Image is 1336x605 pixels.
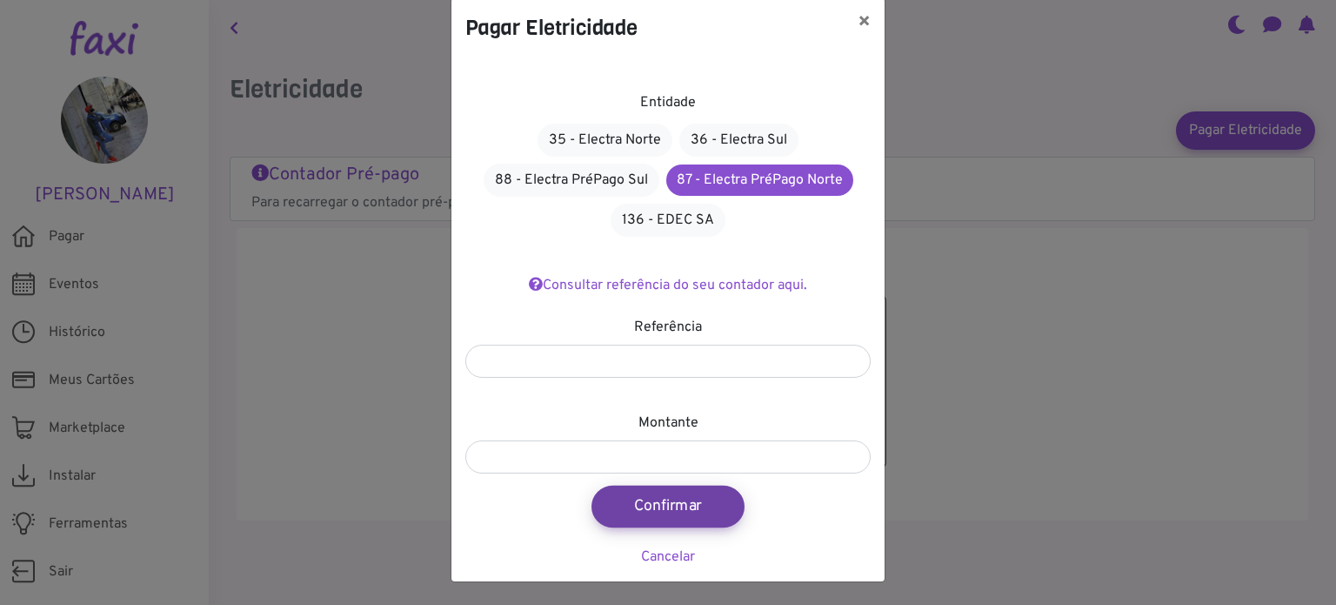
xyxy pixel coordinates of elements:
[679,124,798,157] a: 36 - Electra Sul
[666,165,853,196] a: 87 - Electra PréPago Norte
[529,277,807,294] a: Consultar referência do seu contador aqui.
[634,317,702,338] label: Referência
[640,92,696,113] label: Entidade
[611,204,725,237] a: 136 - EDEC SA
[638,413,698,434] label: Montante
[484,164,659,197] a: 88 - Electra PréPago Sul
[591,486,745,528] button: Confirmar
[641,548,695,566] a: Cancelar
[538,124,672,157] a: 35 - Electra Norte
[465,12,638,44] h4: Pagar Eletricidade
